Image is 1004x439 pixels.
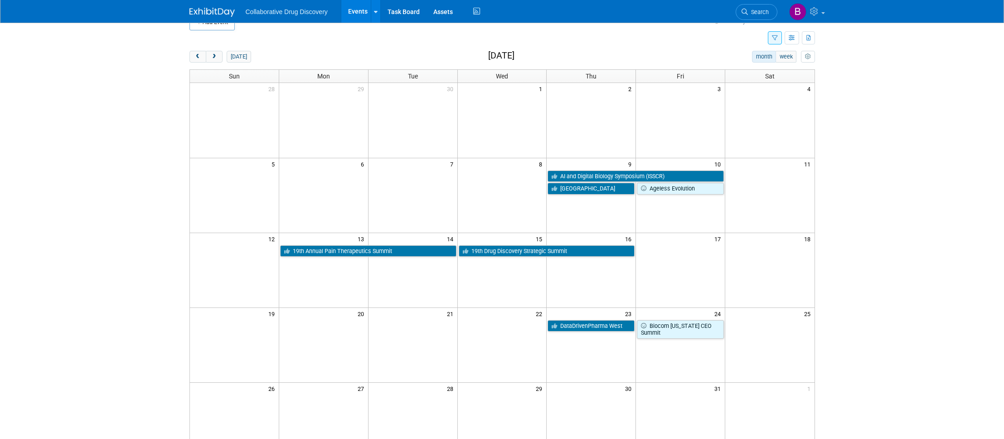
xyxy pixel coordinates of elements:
span: 23 [624,308,635,319]
span: 21 [446,308,457,319]
span: 9 [627,158,635,170]
span: 1 [806,383,815,394]
span: 16 [624,233,635,244]
span: 19 [267,308,279,319]
span: 25 [803,308,815,319]
span: Search [748,9,769,15]
span: Sun [229,73,240,80]
span: 31 [713,383,725,394]
a: Biocom [US_STATE] CEO Summit [637,320,724,339]
a: Search [736,4,777,20]
span: 4 [806,83,815,94]
span: Tue [408,73,418,80]
span: 20 [357,308,368,319]
span: 26 [267,383,279,394]
a: [GEOGRAPHIC_DATA] [548,183,635,195]
span: 8 [538,158,546,170]
span: 30 [446,83,457,94]
span: 13 [357,233,368,244]
a: 19th Annual Pain Therapeutics Summit [280,245,456,257]
span: Thu [586,73,597,80]
span: 29 [357,83,368,94]
span: 1 [538,83,546,94]
button: [DATE] [227,51,251,63]
button: month [752,51,776,63]
span: 3 [717,83,725,94]
button: prev [189,51,206,63]
a: 19th Drug Discovery Strategic Summit [459,245,635,257]
span: 11 [803,158,815,170]
span: 5 [271,158,279,170]
span: 28 [267,83,279,94]
span: 7 [449,158,457,170]
span: 6 [360,158,368,170]
img: ExhibitDay [189,8,235,17]
img: Brittany Goldston [789,3,806,20]
a: Ageless Evolution [637,183,724,195]
i: Personalize Calendar [805,54,811,60]
h2: [DATE] [488,51,514,61]
span: 30 [624,383,635,394]
button: week [776,51,796,63]
span: 18 [803,233,815,244]
span: Mon [317,73,330,80]
span: 2 [627,83,635,94]
span: 15 [535,233,546,244]
span: 22 [535,308,546,319]
span: 14 [446,233,457,244]
span: 29 [535,383,546,394]
span: 24 [713,308,725,319]
span: Collaborative Drug Discovery [246,8,328,15]
span: Fri [677,73,684,80]
span: 28 [446,383,457,394]
span: 27 [357,383,368,394]
span: 12 [267,233,279,244]
span: 17 [713,233,725,244]
button: next [206,51,223,63]
a: DataDrivenPharma West [548,320,635,332]
button: myCustomButton [801,51,815,63]
span: Sat [765,73,775,80]
span: Wed [496,73,508,80]
a: AI and Digital Biology Symposium (ISSCR) [548,171,724,182]
span: 10 [713,158,725,170]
